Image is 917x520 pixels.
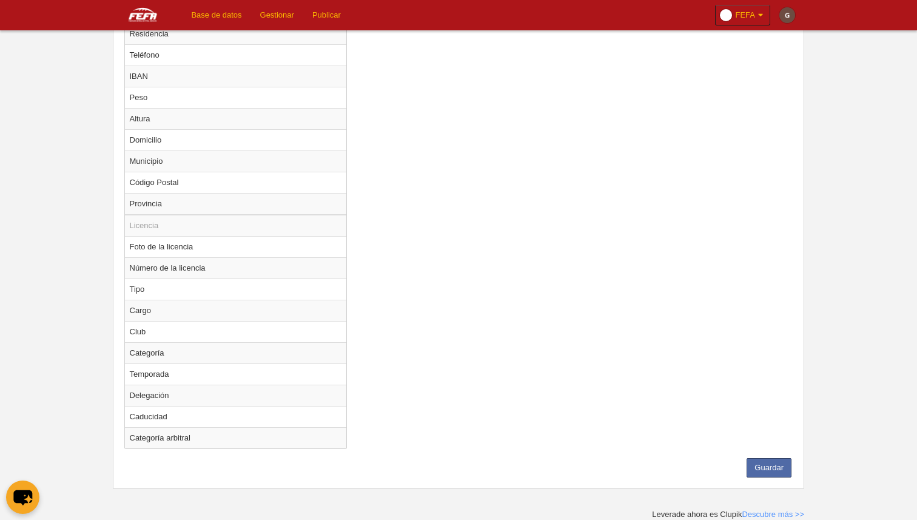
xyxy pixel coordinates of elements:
[125,321,347,342] td: Club
[6,481,39,514] button: chat-button
[125,215,347,237] td: Licencia
[125,129,347,150] td: Domicilio
[125,385,347,406] td: Delegación
[735,9,755,21] span: FEFA
[747,458,791,478] button: Guardar
[125,406,347,427] td: Caducidad
[125,363,347,385] td: Temporada
[125,66,347,87] td: IBAN
[125,150,347,172] td: Municipio
[125,279,347,300] td: Tipo
[779,7,795,23] img: c2l6ZT0zMHgzMCZmcz05JnRleHQ9RyZiZz02ZDRjNDE%3D.png
[125,257,347,279] td: Número de la licencia
[125,300,347,321] td: Cargo
[125,44,347,66] td: Teléfono
[652,509,804,520] div: Leverade ahora es Clupik
[113,7,173,22] img: FEFA
[125,427,347,448] td: Categoría arbitral
[742,510,804,519] a: Descubre más >>
[125,23,347,44] td: Residencia
[125,108,347,129] td: Altura
[125,172,347,193] td: Código Postal
[715,5,770,25] a: FEFA
[720,9,732,21] img: OaaIKt0td6ZK.30x30.jpg
[125,193,347,215] td: Provincia
[125,236,347,257] td: Foto de la licencia
[125,87,347,108] td: Peso
[125,342,347,363] td: Categoría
